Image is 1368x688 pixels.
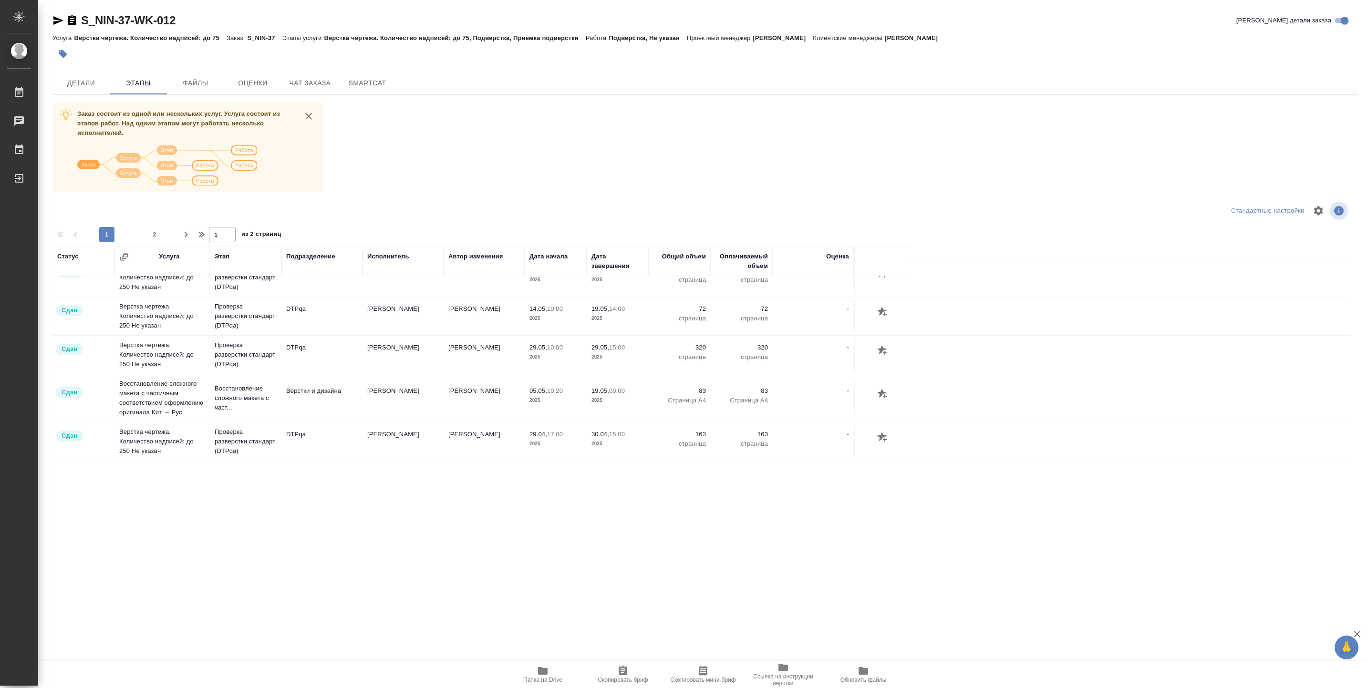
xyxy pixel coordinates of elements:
td: [PERSON_NAME] [363,299,444,333]
span: Посмотреть информацию [1330,202,1350,220]
button: 2 [147,227,162,242]
p: 15:00 [609,344,625,351]
span: 🙏 [1338,637,1355,657]
p: 163 [715,430,768,439]
p: страница [715,275,768,285]
td: DTPqa [281,299,363,333]
a: - [847,344,849,351]
p: 320 [653,343,706,352]
p: 19.05, [591,387,609,394]
p: 17:00 [547,431,563,438]
p: 72 [715,304,768,314]
button: Добавить оценку [875,386,891,402]
td: [PERSON_NAME] [444,425,525,458]
td: Верстки и дизайна [281,381,363,415]
div: Дата начала [529,252,568,261]
td: Верстка чертежа. Количество надписей: до 250 Не указан [114,258,210,297]
p: Восстановление сложного макета с част... [215,384,277,412]
p: 10:20 [547,387,563,394]
span: 2 [147,230,162,239]
a: - [847,387,849,394]
p: Сдан [62,344,77,354]
p: [PERSON_NAME] [885,34,945,41]
p: 14.05, [529,305,547,312]
p: 2025 [529,352,582,362]
p: Сдан [62,431,77,441]
p: Сдан [62,388,77,397]
td: DTPqa [281,425,363,458]
span: SmartCat [344,77,390,89]
button: Добавить оценку [875,343,891,359]
div: split button [1229,204,1307,218]
p: 2025 [591,439,644,449]
span: [PERSON_NAME] детали заказа [1236,16,1331,25]
p: страница [715,352,768,362]
div: Исполнитель [367,252,409,261]
p: Проверка разверстки стандарт (DTPqa) [215,340,277,369]
p: Проверка разверстки стандарт (DTPqa) [215,302,277,330]
td: [PERSON_NAME] [363,338,444,371]
div: Подразделение [286,252,335,261]
p: Верстка чертежа. Количество надписей: до 75 [74,34,227,41]
span: Настроить таблицу [1307,199,1330,222]
button: Скопировать ссылку [66,15,78,26]
td: [PERSON_NAME] [444,299,525,333]
p: Проектный менеджер [687,34,753,41]
p: 2025 [591,396,644,405]
p: 29.05, [529,344,547,351]
p: Клиентские менеджеры [813,34,885,41]
td: [PERSON_NAME] [363,261,444,294]
p: страница [715,439,768,449]
p: 2025 [529,314,582,323]
button: Добавить оценку [875,304,891,320]
p: 2025 [529,439,582,449]
div: Оплачиваемый объем [715,252,768,271]
p: 2025 [591,352,644,362]
span: Заказ состоит из одной или нескольких услуг. Услуга состоит из этапов работ. Над одним этапом мог... [77,110,280,136]
td: DTPqa [281,338,363,371]
td: Верстка чертежа. Количество надписей: до 250 Не указан [114,297,210,335]
a: - [847,305,849,312]
p: S_NIN-37 [247,34,282,41]
p: 83 [715,386,768,396]
p: [PERSON_NAME] [753,34,813,41]
p: Услуга [52,34,74,41]
p: 320 [715,343,768,352]
button: Добавить тэг [52,43,73,64]
p: страница [715,314,768,323]
td: Верстка чертежа. Количество надписей: до 250 Не указан [114,422,210,461]
p: 15:00 [609,431,625,438]
span: Оценки [230,77,276,89]
td: [PERSON_NAME] [444,261,525,294]
p: 19.05, [591,305,609,312]
button: Сгруппировать [119,252,129,262]
p: Работа [586,34,609,41]
div: Автор изменения [448,252,503,261]
div: Услуга [159,252,179,261]
p: Подверстка, Не указан [609,34,687,41]
p: 2025 [591,275,644,285]
td: [PERSON_NAME] [363,425,444,458]
p: Заказ: [227,34,247,41]
p: страница [653,314,706,323]
p: 72 [653,304,706,314]
p: 29.05, [591,344,609,351]
div: Дата завершения [591,252,644,271]
a: - [847,431,849,438]
div: Оценка [826,252,849,261]
span: Чат заказа [287,77,333,89]
p: Сдан [62,306,77,315]
td: [PERSON_NAME] [363,381,444,415]
p: 09:00 [609,387,625,394]
p: страница [653,275,706,285]
p: страница [653,352,706,362]
p: Проверка разверстки стандарт (DTPqa) [215,427,277,456]
p: Верстка чертежа. Количество надписей: до 75, Подверстка, Приемка подверстки [324,34,585,41]
td: Верстка чертежа. Количество надписей: до 250 Не указан [114,336,210,374]
span: из 2 страниц [241,228,281,242]
span: Этапы [115,77,161,89]
p: Страница А4 [653,396,706,405]
div: Статус [57,252,79,261]
p: Этапы услуги [282,34,324,41]
p: 2025 [591,314,644,323]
